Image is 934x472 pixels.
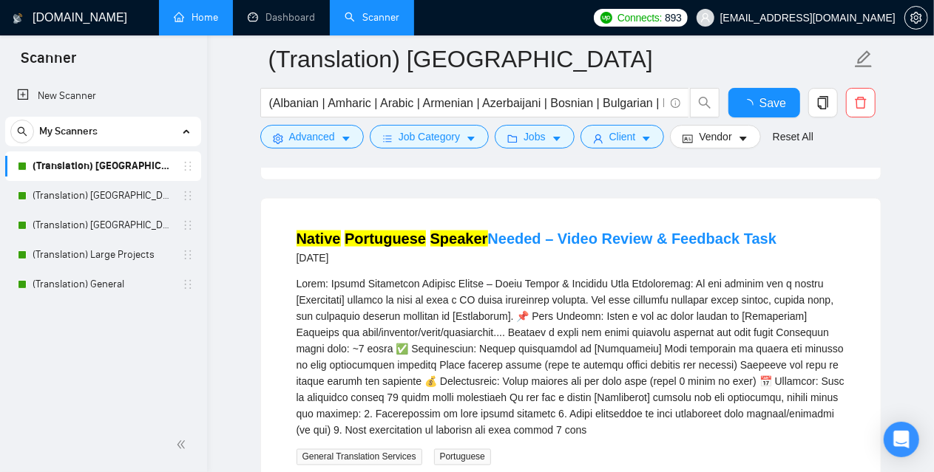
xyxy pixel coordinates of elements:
[904,6,928,30] button: setting
[17,81,189,111] a: New Scanner
[345,11,399,24] a: searchScanner
[370,125,489,148] button: barsJob Categorycaret-down
[297,276,845,438] div: Title: Native Portuguese Speaker Needed – Video Review & Feedback Task Description: We are lookin...
[904,12,928,24] a: setting
[345,230,426,247] mark: Portuguese
[182,160,194,172] span: holder
[670,125,760,148] button: idcardVendorcaret-down
[884,422,919,457] div: Open Intercom Messenger
[182,190,194,202] span: holder
[33,151,173,181] a: (Translation) [GEOGRAPHIC_DATA]
[700,13,711,23] span: user
[182,278,194,290] span: holder
[905,12,927,24] span: setting
[33,240,173,270] a: (Translation) Large Projects
[854,49,873,69] span: edit
[33,270,173,299] a: (Translation) General
[174,11,218,24] a: homeHome
[846,88,876,117] button: delete
[39,117,98,146] span: My Scanners
[524,129,546,145] span: Jobs
[641,133,652,144] span: caret-down
[273,133,283,144] span: setting
[809,96,837,109] span: copy
[593,133,603,144] span: user
[341,133,351,144] span: caret-down
[759,94,786,112] span: Save
[33,181,173,211] a: (Translation) [GEOGRAPHIC_DATA]
[847,96,875,109] span: delete
[399,129,460,145] span: Job Category
[9,47,88,78] span: Scanner
[297,449,422,465] span: General Translation Services
[671,98,680,108] span: info-circle
[617,10,662,26] span: Connects:
[260,125,364,148] button: settingAdvancedcaret-down
[691,96,719,109] span: search
[289,129,335,145] span: Advanced
[808,88,838,117] button: copy
[382,133,393,144] span: bars
[297,230,777,247] a: Native Portuguese SpeakerNeeded – Video Review & Feedback Task
[5,81,201,111] li: New Scanner
[248,11,315,24] a: dashboardDashboard
[665,10,681,26] span: 893
[552,133,562,144] span: caret-down
[430,230,488,247] mark: Speaker
[742,99,759,111] span: loading
[495,125,575,148] button: folderJobscaret-down
[466,133,476,144] span: caret-down
[297,249,777,267] div: [DATE]
[5,117,201,299] li: My Scanners
[13,7,23,30] img: logo
[738,133,748,144] span: caret-down
[600,12,612,24] img: upwork-logo.png
[33,211,173,240] a: (Translation) [GEOGRAPHIC_DATA]
[10,120,34,143] button: search
[773,129,813,145] a: Reset All
[699,129,731,145] span: Vendor
[609,129,636,145] span: Client
[297,230,341,247] mark: Native
[268,41,851,78] input: Scanner name...
[434,449,491,465] span: Portuguese
[182,249,194,261] span: holder
[11,126,33,137] span: search
[690,88,720,117] button: search
[182,219,194,231] span: holder
[269,94,664,112] input: Search Freelance Jobs...
[507,133,518,144] span: folder
[728,88,800,117] button: Save
[176,437,191,452] span: double-left
[683,133,693,144] span: idcard
[581,125,665,148] button: userClientcaret-down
